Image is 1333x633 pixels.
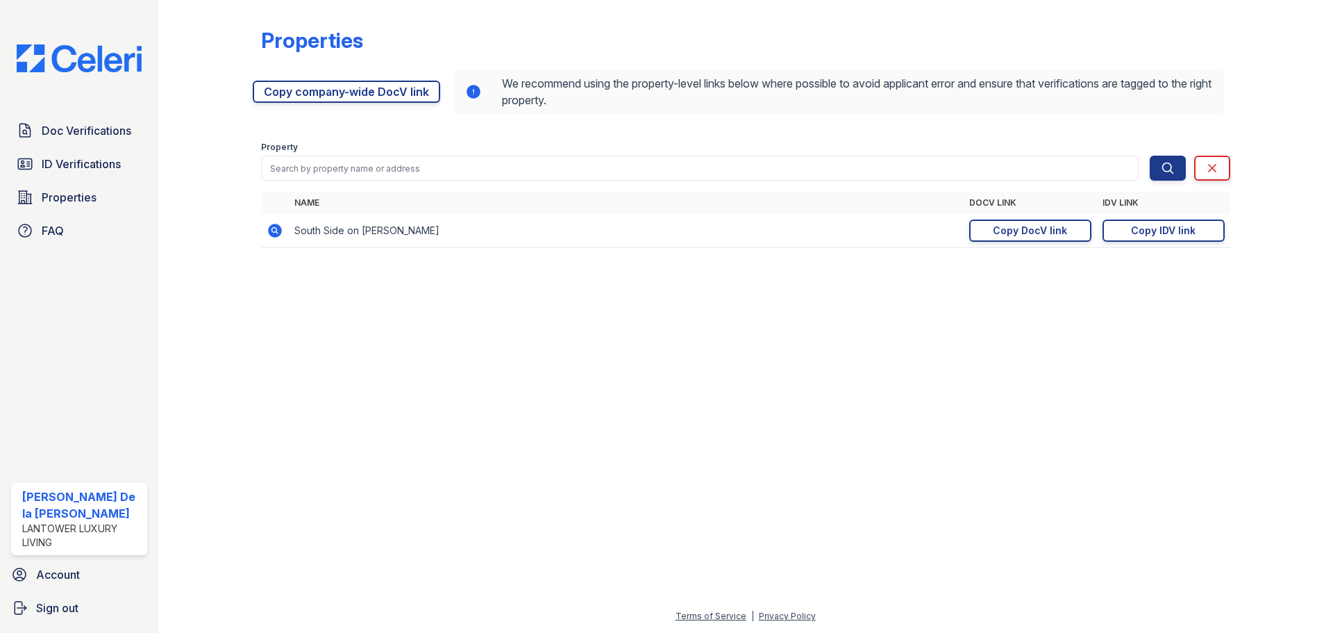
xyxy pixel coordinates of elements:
a: Copy DocV link [969,220,1091,242]
span: Account [36,566,80,583]
div: [PERSON_NAME] De la [PERSON_NAME] [22,488,142,522]
span: FAQ [42,222,64,239]
th: Name [289,192,964,214]
th: DocV Link [964,192,1097,214]
img: CE_Logo_Blue-a8612792a0a2168367f1c8372b55b34899dd931a85d93a1a3d3e32e68fde9ad4.png [6,44,153,72]
a: Account [6,561,153,589]
label: Property [261,142,298,153]
span: Properties [42,189,97,206]
input: Search by property name or address [261,156,1139,181]
a: ID Verifications [11,150,147,178]
td: South Side on [PERSON_NAME] [289,214,964,248]
a: Privacy Policy [759,611,816,621]
div: Properties [261,28,363,53]
a: Terms of Service [676,611,746,621]
a: FAQ [11,217,147,245]
a: Doc Verifications [11,117,147,145]
div: We recommend using the property-level links below where possible to avoid applicant error and ens... [454,69,1225,114]
div: | [751,611,754,621]
div: Lantower Luxury Living [22,522,142,550]
a: Properties [11,183,147,211]
div: Copy IDV link [1131,224,1196,238]
th: IDV Link [1097,192,1230,214]
span: Sign out [36,600,78,616]
div: Copy DocV link [993,224,1067,238]
a: Copy company-wide DocV link [253,81,440,103]
span: ID Verifications [42,156,121,172]
span: Doc Verifications [42,122,131,139]
a: Sign out [6,594,153,622]
a: Copy IDV link [1103,220,1225,242]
